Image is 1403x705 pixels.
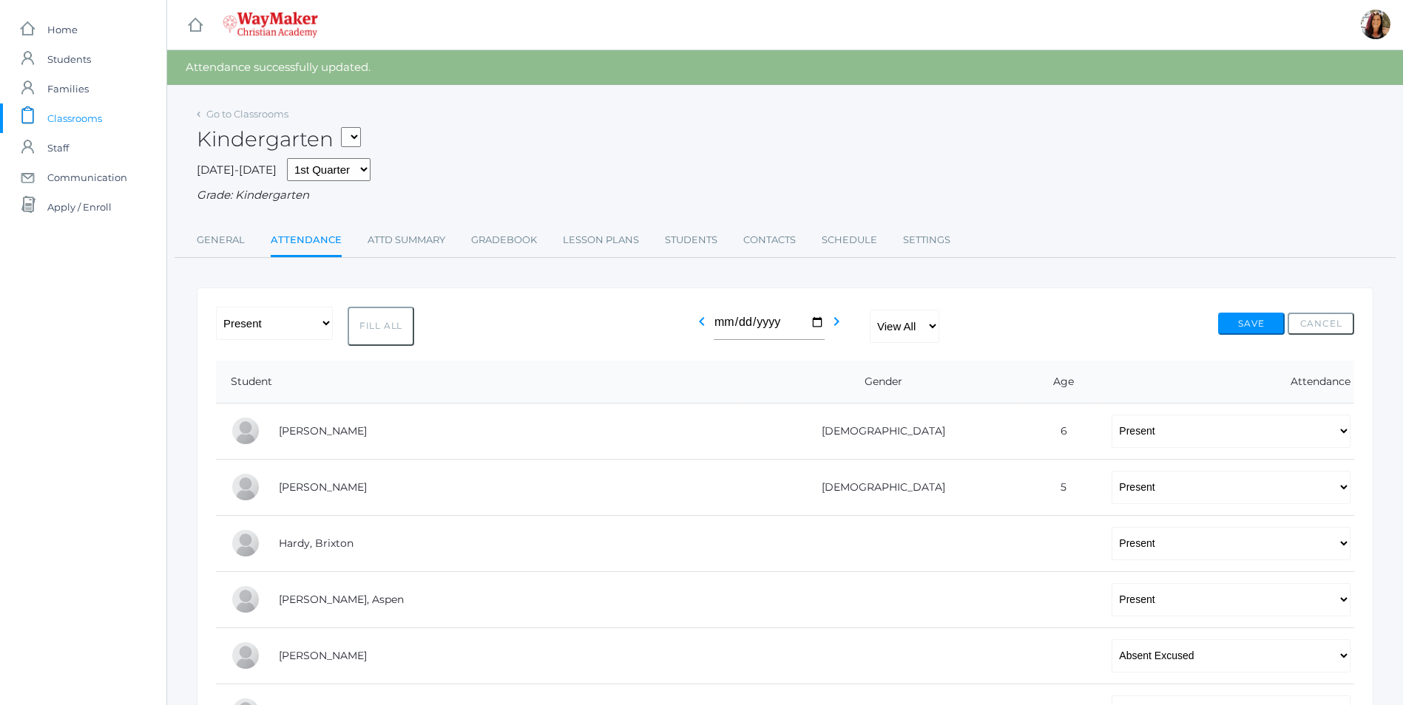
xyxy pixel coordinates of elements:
h2: Kindergarten [197,128,361,151]
div: Brixton Hardy [231,528,260,558]
button: Save [1218,313,1285,335]
div: Attendance successfully updated. [167,50,1403,85]
th: Attendance [1097,361,1354,403]
span: Home [47,15,78,44]
a: Attendance [271,225,342,257]
div: Aspen Hemingway [231,585,260,614]
div: Grade: Kindergarten [197,187,1373,204]
button: Cancel [1288,313,1354,335]
span: Apply / Enroll [47,192,112,222]
i: chevron_right [828,313,845,330]
span: Families [47,74,89,103]
a: General [197,225,245,255]
span: Staff [47,133,69,163]
a: [PERSON_NAME] [279,480,367,494]
span: Communication [47,163,127,192]
a: Schedule [822,225,877,255]
a: [PERSON_NAME] [279,649,367,662]
td: [DEMOGRAPHIC_DATA] [737,403,1019,459]
th: Student [216,361,737,403]
img: 4_waymaker-logo-stack-white.png [223,12,318,38]
a: [PERSON_NAME] [279,424,367,437]
i: chevron_left [693,313,711,330]
a: Attd Summary [368,225,445,255]
a: Contacts [743,225,796,255]
span: [DATE]-[DATE] [197,163,277,177]
span: Students [47,44,91,74]
div: Gina Pecor [1361,10,1390,39]
a: Gradebook [471,225,537,255]
div: Abby Backstrom [231,416,260,446]
a: Students [665,225,717,255]
a: Hardy, Brixton [279,537,354,550]
div: Nolan Gagen [231,472,260,502]
a: [PERSON_NAME], Aspen [279,593,404,606]
td: [DEMOGRAPHIC_DATA] [737,459,1019,515]
th: Age [1019,361,1097,403]
a: Go to Classrooms [206,108,288,120]
th: Gender [737,361,1019,403]
a: Lesson Plans [563,225,639,255]
td: 6 [1019,403,1097,459]
a: chevron_left [693,319,711,333]
span: Classrooms [47,103,102,133]
td: 5 [1019,459,1097,515]
a: Settings [903,225,950,255]
a: chevron_right [828,319,845,333]
button: Fill All [348,307,414,346]
div: Nico Hurley [231,641,260,670]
